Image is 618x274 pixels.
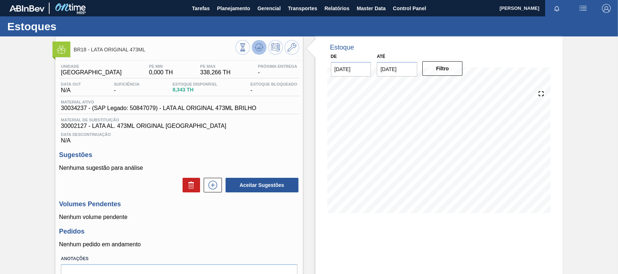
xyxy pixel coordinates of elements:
span: [GEOGRAPHIC_DATA] [61,69,122,76]
p: Nenhum volume pendente [59,214,299,220]
img: TNhmsLtSVTkK8tSr43FrP2fwEKptu5GPRR3wAAAABJRU5ErkJggg== [9,5,44,12]
div: Estoque [330,44,354,51]
span: Material de Substituição [61,118,297,122]
input: dd/mm/yyyy [331,62,371,77]
label: Até [377,54,385,59]
span: Estoque Bloqueado [250,82,297,86]
span: Estoque Disponível [172,82,217,86]
p: Nenhum pedido em andamento [59,241,299,248]
h3: Volumes Pendentes [59,200,299,208]
div: - [249,82,299,94]
span: PE MIN [149,64,173,68]
span: PE MAX [200,64,230,68]
label: De [331,54,337,59]
label: Anotações [61,254,297,264]
button: Notificações [545,3,568,13]
span: 30034237 - (SAP Legado: 50847079) - LATA AL ORIGINAL 473ML BRILHO [61,105,256,111]
span: Data Descontinuação [61,132,297,137]
span: BR18 - LATA ORIGINAL 473ML [74,47,235,52]
span: Material ativo [61,100,256,104]
div: Aceitar Sugestões [222,177,299,193]
span: Control Panel [393,4,426,13]
button: Atualizar Gráfico [252,40,266,55]
span: 30002127 - LATA AL. 473ML ORIGINAL [GEOGRAPHIC_DATA] [61,123,297,129]
div: N/A [59,129,299,144]
input: dd/mm/yyyy [377,62,417,77]
img: Ícone [57,45,66,54]
div: Excluir Sugestões [179,178,200,192]
span: Unidade [61,64,122,68]
img: Logout [602,4,611,13]
div: Nova sugestão [200,178,222,192]
span: Próxima Entrega [258,64,297,68]
span: Gerencial [257,4,281,13]
h3: Pedidos [59,228,299,235]
button: Filtro [422,61,463,76]
button: Aceitar Sugestões [226,178,298,192]
div: N/A [59,82,83,94]
span: Transportes [288,4,317,13]
span: Relatórios [324,4,349,13]
span: 338,266 TH [200,69,230,76]
span: Suficiência [114,82,140,86]
div: - [112,82,141,94]
button: Programar Estoque [268,40,283,55]
span: Tarefas [192,4,210,13]
button: Ir ao Master Data / Geral [285,40,299,55]
h3: Sugestões [59,151,299,159]
div: - [256,64,299,76]
span: Master Data [357,4,386,13]
span: Data out [61,82,81,86]
img: userActions [579,4,587,13]
span: Planejamento [217,4,250,13]
span: 8,343 TH [172,87,217,93]
span: 0,000 TH [149,69,173,76]
h1: Estoques [7,22,137,31]
p: Nenhuma sugestão para análise [59,165,299,171]
button: Visão Geral dos Estoques [235,40,250,55]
